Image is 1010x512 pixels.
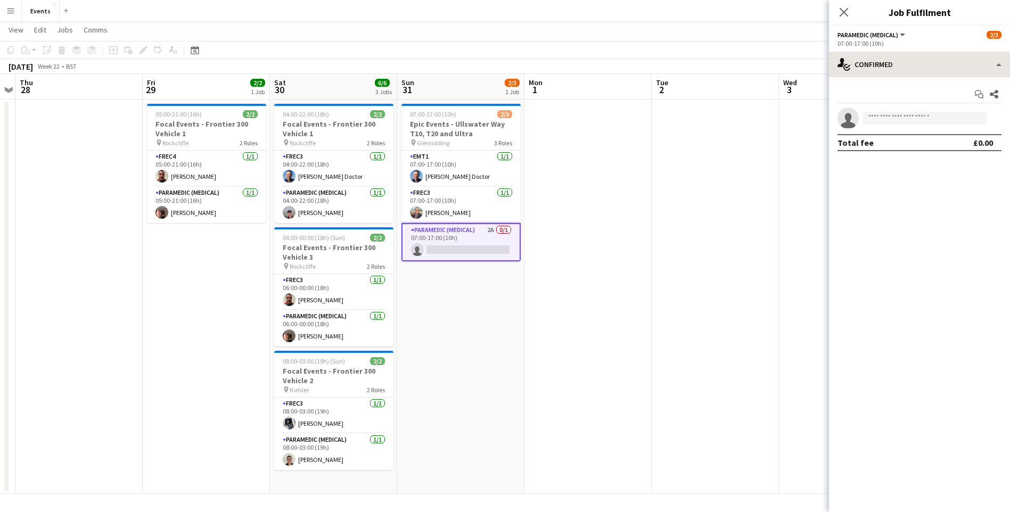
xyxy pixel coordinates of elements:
app-card-role: EMT11/107:00-17:00 (10h)[PERSON_NAME] Doctor [401,151,521,187]
a: Edit [30,23,51,37]
span: Fri [147,78,155,87]
span: 08:00-03:00 (19h) (Sun) [283,357,345,365]
span: 2/2 [250,79,265,87]
h3: Focal Events - Frontier 300 Vehicle 1 [274,119,393,138]
app-job-card: 05:00-21:00 (16h)2/2Focal Events - Frontier 300 Vehicle 1 Rockcliffe2 RolesFREC41/105:00-21:00 (1... [147,104,266,223]
a: View [4,23,28,37]
span: Wed [783,78,797,87]
app-card-role: FREC31/107:00-17:00 (10h)[PERSON_NAME] [401,187,521,223]
span: Jobs [57,25,73,35]
span: 2 Roles [240,139,258,147]
span: Rockcliffe [162,139,188,147]
span: Edit [34,25,46,35]
span: 29 [145,84,155,96]
app-card-role: Paramedic (Medical)1/104:00-22:00 (18h)[PERSON_NAME] [274,187,393,223]
div: [DATE] [9,61,33,72]
span: Paramedic (Medical) [837,31,898,39]
span: Week 22 [35,62,62,70]
app-card-role: Paramedic (Medical)1/106:00-00:00 (18h)[PERSON_NAME] [274,310,393,346]
span: 1 [527,84,543,96]
app-job-card: 08:00-03:00 (19h) (Sun)2/2Focal Events - Frontier 300 Vehicle 2 Kielder2 RolesFREC31/108:00-03:00... [274,351,393,470]
span: 2/2 [370,110,385,118]
app-card-role: Paramedic (Medical)2A0/107:00-17:00 (10h) [401,223,521,261]
app-card-role: Paramedic (Medical)1/105:00-21:00 (16h)[PERSON_NAME] [147,187,266,223]
span: Sat [274,78,286,87]
h3: Job Fulfilment [829,5,1010,19]
span: 3 [782,84,797,96]
button: Paramedic (Medical) [837,31,907,39]
span: 2/3 [505,79,520,87]
span: 2 Roles [367,386,385,394]
button: Events [22,1,60,21]
app-card-role: FREC31/108:00-03:00 (19h)[PERSON_NAME] [274,398,393,434]
span: 2 [654,84,668,96]
app-card-role: FREC31/104:00-22:00 (18h)[PERSON_NAME] Doctor [274,151,393,187]
span: Sun [401,78,414,87]
div: Confirmed [829,52,1010,77]
div: 3 Jobs [375,88,392,96]
app-job-card: 06:00-00:00 (18h) (Sun)2/2Focal Events - Frontier 300 Vehicle 3 Rockcliffe2 RolesFREC31/106:00-00... [274,227,393,346]
span: 05:00-21:00 (16h) [155,110,202,118]
span: Rockcliffe [290,262,316,270]
a: Comms [79,23,112,37]
span: 2/3 [497,110,512,118]
div: £0.00 [973,137,993,148]
span: 2/2 [243,110,258,118]
span: 2/3 [987,31,1001,39]
span: 30 [273,84,286,96]
h3: Focal Events - Frontier 300 Vehicle 1 [147,119,266,138]
app-job-card: 04:00-22:00 (18h)2/2Focal Events - Frontier 300 Vehicle 1 Rockcliffe2 RolesFREC31/104:00-22:00 (1... [274,104,393,223]
span: View [9,25,23,35]
app-card-role: FREC41/105:00-21:00 (16h)[PERSON_NAME] [147,151,266,187]
span: Glenridding [417,139,449,147]
span: 31 [400,84,414,96]
a: Jobs [53,23,77,37]
span: 06:00-00:00 (18h) (Sun) [283,234,345,242]
span: 2 Roles [367,262,385,270]
app-card-role: Paramedic (Medical)1/108:00-03:00 (19h)[PERSON_NAME] [274,434,393,470]
span: Comms [84,25,108,35]
h3: Focal Events - Frontier 300 Vehicle 3 [274,243,393,262]
div: BST [66,62,77,70]
span: 07:00-17:00 (10h) [410,110,456,118]
span: 28 [18,84,33,96]
span: 2/2 [370,234,385,242]
span: 2 Roles [367,139,385,147]
h3: Epic Events - Ullswater Way T10, T20 and Ultra [401,119,521,138]
h3: Focal Events - Frontier 300 Vehicle 2 [274,366,393,385]
span: Tue [656,78,668,87]
span: 04:00-22:00 (18h) [283,110,329,118]
span: 3 Roles [494,139,512,147]
app-card-role: FREC31/106:00-00:00 (18h)[PERSON_NAME] [274,274,393,310]
app-job-card: 07:00-17:00 (10h)2/3Epic Events - Ullswater Way T10, T20 and Ultra Glenridding3 RolesEMT11/107:00... [401,104,521,261]
span: Kielder [290,386,309,394]
span: Mon [529,78,543,87]
div: Total fee [837,137,874,148]
div: 1 Job [505,88,519,96]
div: 1 Job [251,88,265,96]
span: Rockcliffe [290,139,316,147]
span: Thu [20,78,33,87]
span: 6/6 [375,79,390,87]
span: 2/2 [370,357,385,365]
div: 07:00-17:00 (10h) [837,39,1001,47]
